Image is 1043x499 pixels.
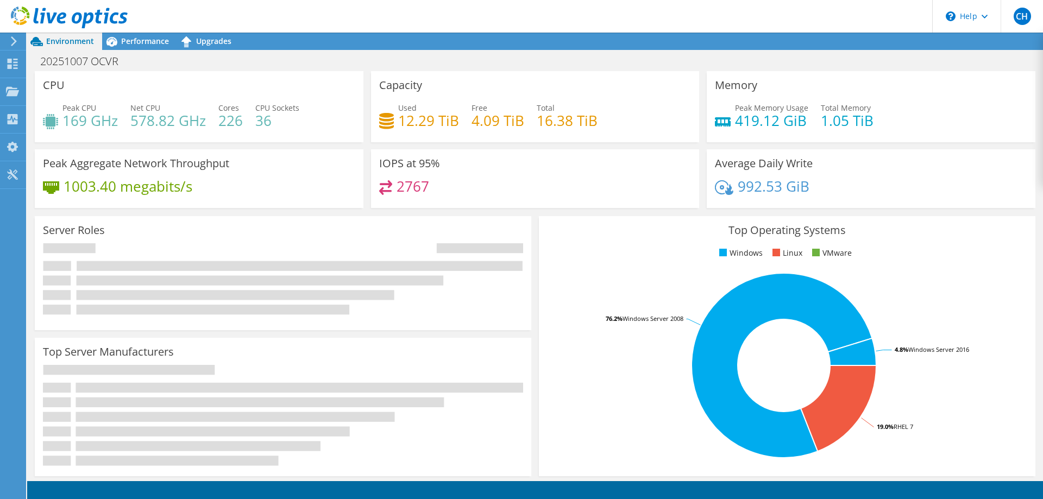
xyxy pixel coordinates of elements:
h4: 419.12 GiB [735,115,808,127]
h4: 36 [255,115,299,127]
h4: 2767 [397,180,429,192]
h3: Capacity [379,79,422,91]
h4: 169 GHz [62,115,118,127]
span: Peak CPU [62,103,96,113]
h4: 16.38 TiB [537,115,598,127]
tspan: RHEL 7 [894,422,913,431]
h3: Server Roles [43,224,105,236]
li: VMware [809,247,852,259]
span: Peak Memory Usage [735,103,808,113]
span: CH [1014,8,1031,25]
h3: Peak Aggregate Network Throughput [43,157,229,169]
span: Cores [218,103,239,113]
span: Total Memory [821,103,871,113]
h4: 992.53 GiB [738,180,809,192]
tspan: Windows Server 2008 [623,314,683,323]
h4: 12.29 TiB [398,115,459,127]
svg: \n [946,11,956,21]
h4: 578.82 GHz [130,115,206,127]
tspan: Windows Server 2016 [908,345,969,353]
span: Environment [46,36,94,46]
span: Net CPU [130,103,160,113]
span: Total [537,103,555,113]
h3: Top Server Manufacturers [43,346,174,358]
h3: IOPS at 95% [379,157,440,169]
h4: 226 [218,115,243,127]
span: Free [472,103,487,113]
span: Performance [121,36,169,46]
li: Linux [770,247,802,259]
h1: 20251007 OCVR [35,55,135,67]
li: Windows [717,247,763,259]
tspan: 76.2% [606,314,623,323]
h4: 1003.40 megabits/s [64,180,192,192]
h3: Top Operating Systems [547,224,1027,236]
tspan: 19.0% [877,422,894,431]
tspan: 4.8% [895,345,908,353]
h4: 4.09 TiB [472,115,524,127]
h3: CPU [43,79,65,91]
span: CPU Sockets [255,103,299,113]
span: Used [398,103,417,113]
h4: 1.05 TiB [821,115,874,127]
h3: Memory [715,79,757,91]
h3: Average Daily Write [715,157,813,169]
span: Upgrades [196,36,231,46]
